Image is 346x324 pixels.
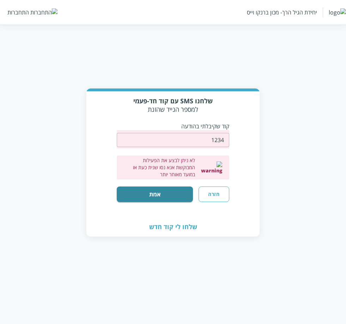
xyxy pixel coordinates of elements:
[329,8,346,16] img: logo
[133,97,213,105] strong: שלחנו SMS עם קוד חד-פעמי
[247,8,317,16] div: יחידת הגיל הרך- מכון ברנקו וייס
[117,133,229,147] input: OTP
[7,8,29,16] div: התחברות
[199,161,222,174] img: warning
[199,187,229,202] button: חזרה
[117,97,229,114] div: למספר הנייד שהזנת
[117,187,193,202] button: אמת
[30,8,57,16] img: התחברות
[124,157,195,178] label: לא ניתן לבצע את הפעילות המבוקשת אנא נסו שנית כעת או במועד מאוחר יותר
[86,218,260,236] div: שלחו לי קוד חדש
[117,122,229,130] p: קוד שקיבלתי בהודעה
